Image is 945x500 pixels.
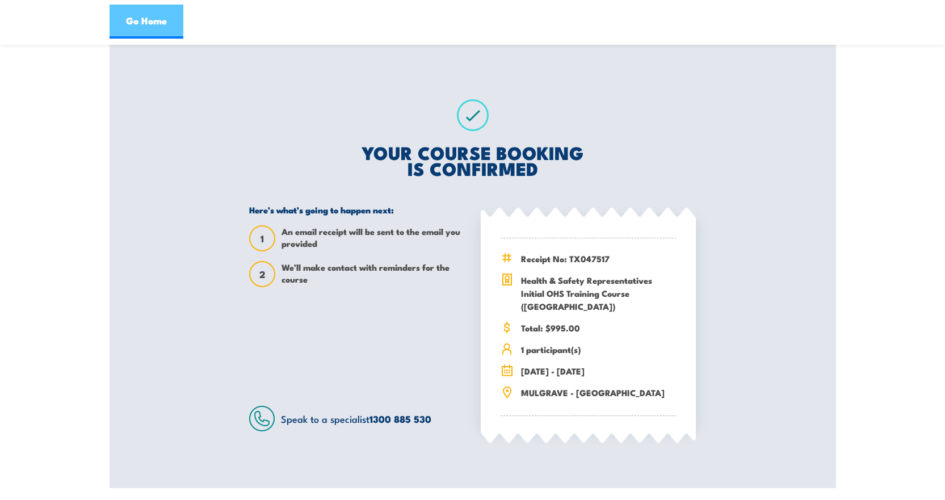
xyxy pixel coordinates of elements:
[369,411,431,426] a: 1300 885 530
[521,364,676,377] span: [DATE] - [DATE]
[521,386,676,399] span: MULGRAVE - [GEOGRAPHIC_DATA]
[110,5,183,39] a: Go Home
[521,321,676,334] span: Total: $995.00
[250,233,274,245] span: 1
[282,261,464,287] span: We’ll make contact with reminders for the course
[281,411,431,426] span: Speak to a specialist
[250,268,274,280] span: 2
[521,274,676,313] span: Health & Safety Representatives Initial OHS Training Course ([GEOGRAPHIC_DATA])
[521,252,676,265] span: Receipt No: TX047517
[521,343,676,356] span: 1 participant(s)
[249,204,464,215] h5: Here’s what’s going to happen next:
[249,144,696,176] h2: YOUR COURSE BOOKING IS CONFIRMED
[282,225,464,251] span: An email receipt will be sent to the email you provided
